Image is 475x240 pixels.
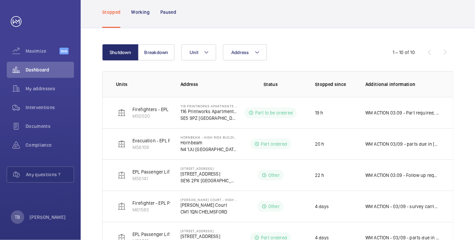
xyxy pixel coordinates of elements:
[181,146,237,153] p: N4 1JU [GEOGRAPHIC_DATA]
[132,144,209,151] p: M56109
[365,203,440,210] p: WM ACTION - 03/09 - survey carried out various components required, chasing costs quote to follow...
[181,81,237,88] p: Address
[365,141,440,147] p: WM ACTION 03/09 - parts due in [DATE] 02.09 - Door closer spring required, ETA [DATE]
[231,50,249,55] span: Address
[190,50,198,55] span: Unit
[268,203,280,210] p: Other
[181,202,237,208] p: [PERSON_NAME] Court
[138,44,174,60] button: Breakdown
[118,171,126,179] img: elevator.svg
[268,172,280,179] p: Other
[365,81,440,88] p: Additional information
[315,172,324,179] p: 22 h
[132,169,171,175] p: EPL Passenger Lift
[181,104,237,108] p: 116 Printworks Apartments Flats 1-65 - High Risk Building
[132,231,182,238] p: EPL Passenger Lift No 2
[315,81,355,88] p: Stopped since
[26,123,74,130] span: Documents
[30,214,66,221] p: [PERSON_NAME]
[26,48,60,54] span: Maximize
[132,206,197,213] p: M61583
[118,109,126,117] img: elevator.svg
[365,109,440,116] p: WM ACTION 03.09 - Part required, supply chain currently sourcing.
[131,9,149,15] p: Working
[132,106,200,113] p: Firefighters - EPL Flats 1-65 No 2
[102,9,120,15] p: Stopped
[60,48,69,54] span: Beta
[132,113,200,119] p: M50020
[118,202,126,210] img: elevator.svg
[365,172,440,179] p: WM ACTION 03.09 - Follow up required with two engineers, date tbc
[181,166,237,171] p: [STREET_ADDRESS]
[315,141,324,147] p: 20 h
[26,142,74,148] span: Compliance
[181,233,237,240] p: [STREET_ADDRESS]
[223,44,267,60] button: Address
[132,137,209,144] p: Evacuation - EPL Passenger Lift No 3
[242,81,300,88] p: Status
[181,139,237,146] p: Hornbeam
[261,141,287,147] p: Part ordered
[26,171,74,178] span: Any questions ?
[132,175,171,182] p: M50141
[116,81,170,88] p: Units
[181,177,237,184] p: SE16 2PX [GEOGRAPHIC_DATA]
[118,140,126,148] img: elevator.svg
[132,200,197,206] p: Firefighter - EPL Passenger Lift
[393,49,415,56] div: 1 – 10 of 10
[181,229,237,233] p: [STREET_ADDRESS]
[255,109,293,116] p: Part to be ordered
[26,104,74,111] span: Interventions
[181,44,216,60] button: Unit
[102,44,138,60] button: Shutdown
[181,108,237,115] p: 116 Printworks Apartments Flats 1-65
[15,214,20,221] p: TB
[315,109,323,116] p: 19 h
[160,9,176,15] p: Paused
[26,66,74,73] span: Dashboard
[315,203,329,210] p: 4 days
[26,85,74,92] span: My addresses
[181,198,237,202] p: [PERSON_NAME] Court - High Risk Building
[181,135,237,139] p: Hornbeam - High Risk Building
[181,171,237,177] p: [STREET_ADDRESS]
[181,115,237,122] p: SE5 9PZ [GEOGRAPHIC_DATA]
[181,208,237,215] p: CM1 1QN CHELMSFORD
